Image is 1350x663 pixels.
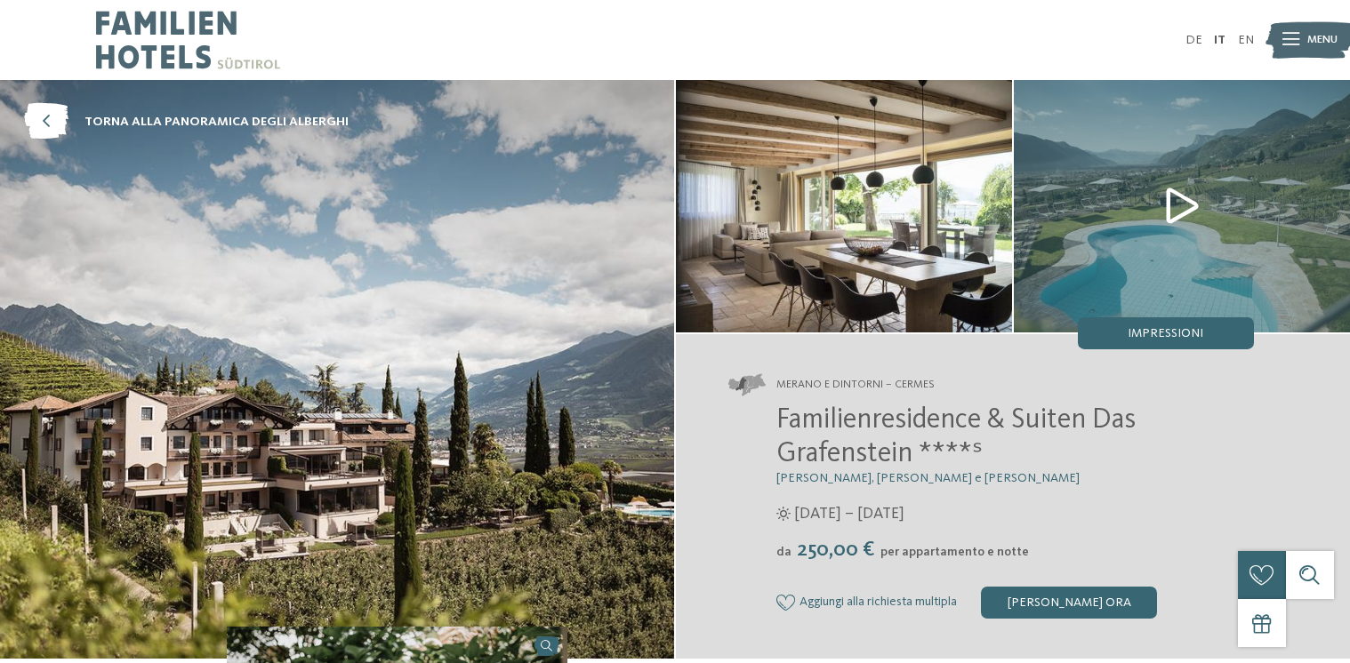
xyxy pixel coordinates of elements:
div: [PERSON_NAME] ora [981,587,1157,619]
span: torna alla panoramica degli alberghi [84,113,349,131]
span: Merano e dintorni – Cermes [776,377,935,393]
span: 250,00 € [793,539,879,561]
span: Familienresidence & Suiten Das Grafenstein ****ˢ [776,406,1136,468]
img: Il nostro family hotel a Merano e dintorni è perfetto per trascorrere giorni felici [676,80,1012,332]
a: torna alla panoramica degli alberghi [24,104,349,140]
img: Il nostro family hotel a Merano e dintorni è perfetto per trascorrere giorni felici [1014,80,1350,332]
i: Orari d'apertura estate [776,507,791,521]
a: IT [1214,34,1225,46]
span: per appartamento e notte [880,546,1029,558]
a: EN [1238,34,1254,46]
span: Aggiungi alla richiesta multipla [800,595,957,610]
span: Menu [1307,32,1338,48]
span: [DATE] – [DATE] [794,503,904,525]
span: [PERSON_NAME], [PERSON_NAME] e [PERSON_NAME] [776,472,1080,484]
a: DE [1185,34,1202,46]
span: Impressioni [1128,327,1203,339]
span: da [776,546,792,558]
